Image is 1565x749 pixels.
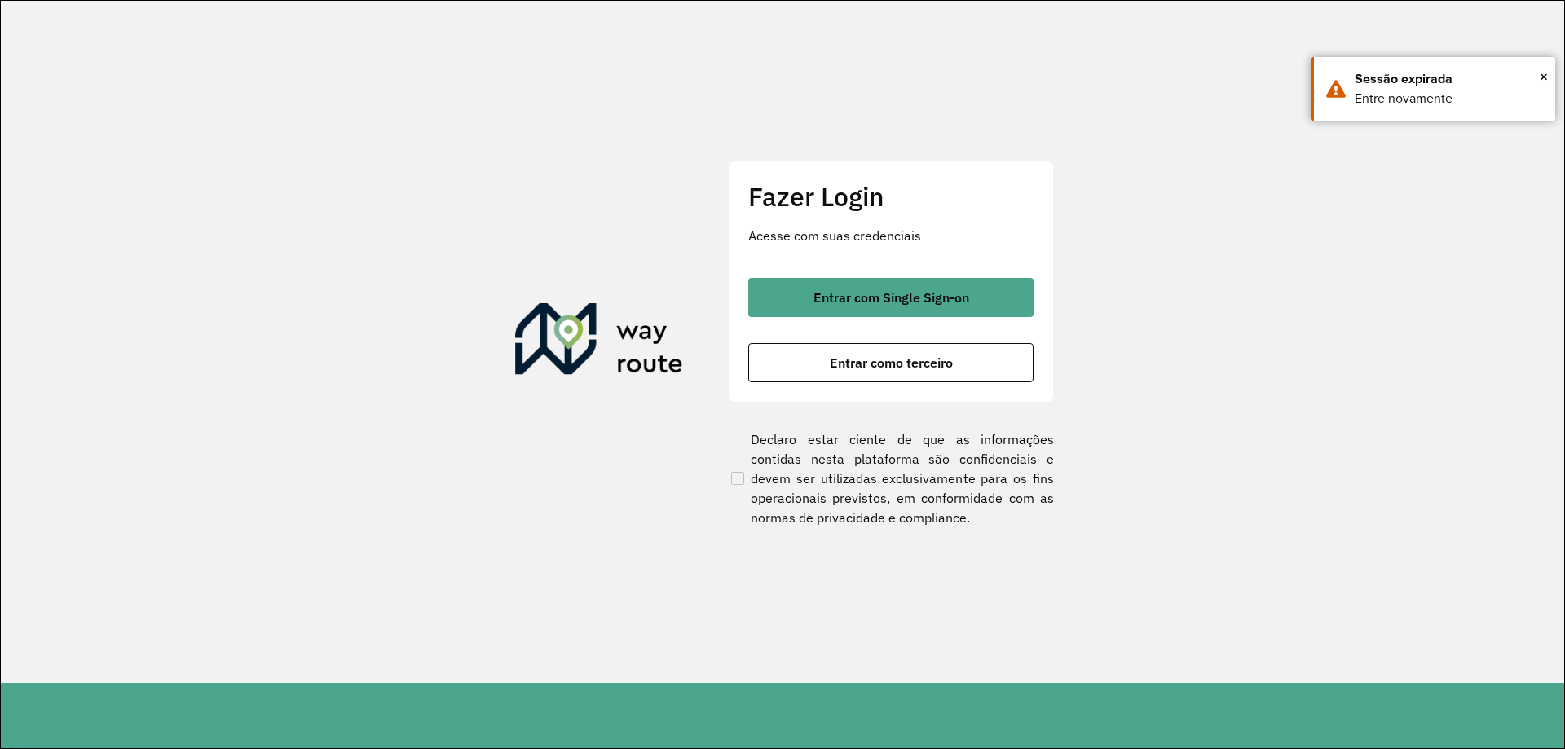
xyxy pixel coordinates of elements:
span: Entrar como terceiro [830,356,953,369]
label: Declaro estar ciente de que as informações contidas nesta plataforma são confidenciais e devem se... [728,430,1054,527]
button: button [748,278,1034,317]
div: Entre novamente [1355,89,1543,108]
p: Acesse com suas credenciais [748,226,1034,245]
h2: Fazer Login [748,181,1034,212]
img: Roteirizador AmbevTech [515,303,683,381]
div: Sessão expirada [1355,69,1543,89]
span: × [1540,64,1548,89]
span: Entrar com Single Sign-on [813,291,969,304]
button: Close [1540,64,1548,89]
button: button [748,343,1034,382]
